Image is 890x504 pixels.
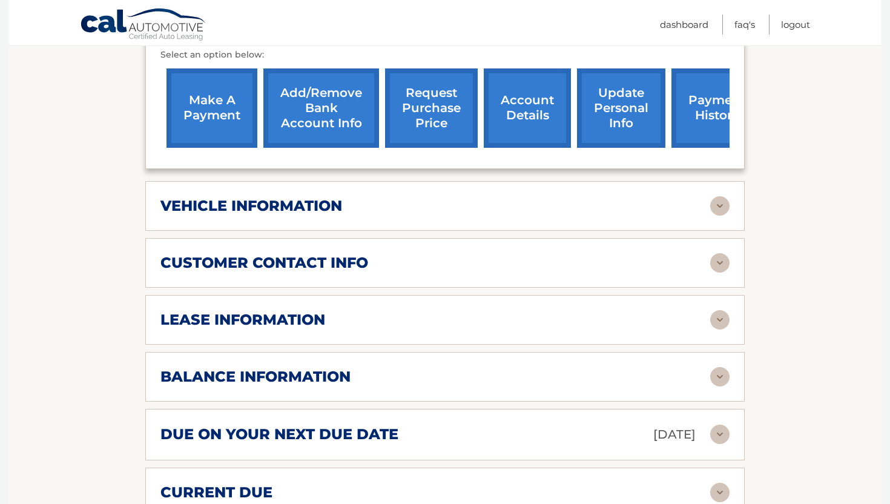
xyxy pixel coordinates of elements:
[660,15,708,35] a: Dashboard
[263,68,379,148] a: Add/Remove bank account info
[80,8,207,43] a: Cal Automotive
[160,368,351,386] h2: balance information
[710,310,730,330] img: accordion-rest.svg
[160,425,398,443] h2: due on your next due date
[160,197,342,215] h2: vehicle information
[160,311,325,329] h2: lease information
[710,196,730,216] img: accordion-rest.svg
[710,253,730,273] img: accordion-rest.svg
[160,483,272,502] h2: current due
[671,68,762,148] a: payment history
[781,15,810,35] a: Logout
[710,367,730,386] img: accordion-rest.svg
[710,425,730,444] img: accordion-rest.svg
[710,483,730,502] img: accordion-rest.svg
[484,68,571,148] a: account details
[166,68,257,148] a: make a payment
[734,15,755,35] a: FAQ's
[160,48,730,62] p: Select an option below:
[385,68,478,148] a: request purchase price
[160,254,368,272] h2: customer contact info
[653,424,696,445] p: [DATE]
[577,68,665,148] a: update personal info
